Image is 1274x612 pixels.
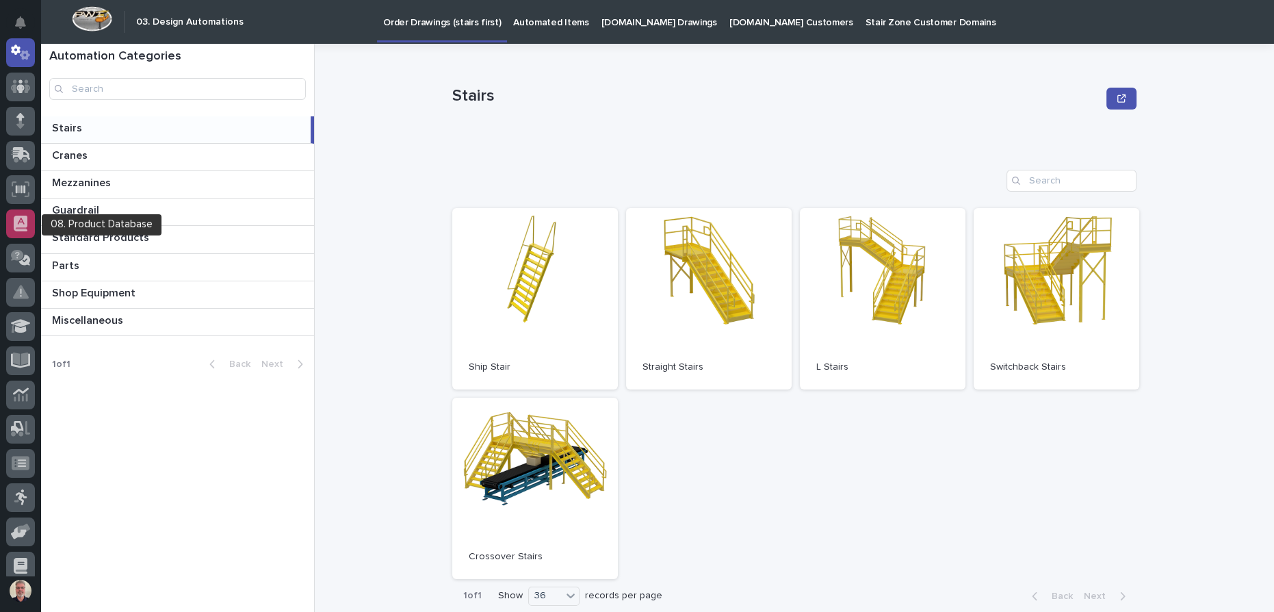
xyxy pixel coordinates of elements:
div: 36 [529,589,562,603]
a: GuardrailGuardrail [41,199,314,226]
button: Next [1078,590,1136,602]
p: Straight Stairs [642,361,775,373]
p: Parts [52,257,82,272]
h2: 03. Design Automations [136,16,244,28]
a: Crossover Stairs [452,398,618,579]
a: CranesCranes [41,144,314,171]
input: Search [49,78,306,100]
p: Stairs [452,86,1101,106]
a: Standard ProductsStandard Products [41,226,314,253]
p: Cranes [52,146,90,162]
button: Back [198,358,256,370]
button: Notifications [6,8,35,37]
a: Ship Stair [452,208,618,390]
p: Standard Products [52,229,152,244]
p: Switchback Stairs [990,361,1123,373]
p: Mezzanines [52,174,114,190]
button: Back [1021,590,1078,602]
a: StairsStairs [41,116,314,144]
span: Back [221,359,250,369]
a: Switchback Stairs [974,208,1139,390]
h1: Automation Categories [49,49,306,64]
p: Crossover Stairs [469,551,601,563]
p: 1 of 1 [41,348,81,381]
button: Next [256,358,314,370]
img: Workspace Logo [72,6,112,31]
p: Shop Equipment [52,284,138,300]
p: Show [498,590,523,602]
a: Shop EquipmentShop Equipment [41,281,314,309]
p: Miscellaneous [52,311,126,327]
a: Straight Stairs [626,208,792,390]
a: MezzaninesMezzanines [41,171,314,199]
a: MiscellaneousMiscellaneous [41,309,314,336]
p: records per page [585,590,662,602]
a: PartsParts [41,254,314,281]
span: Next [1084,591,1114,601]
a: L Stairs [800,208,965,390]
span: Back [1043,591,1073,601]
p: Guardrail [52,201,102,217]
p: L Stairs [816,361,949,373]
p: Ship Stair [469,361,601,373]
button: users-avatar [6,576,35,605]
span: Next [261,359,291,369]
div: Notifications [17,16,35,38]
input: Search [1006,170,1136,192]
p: Stairs [52,119,85,135]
